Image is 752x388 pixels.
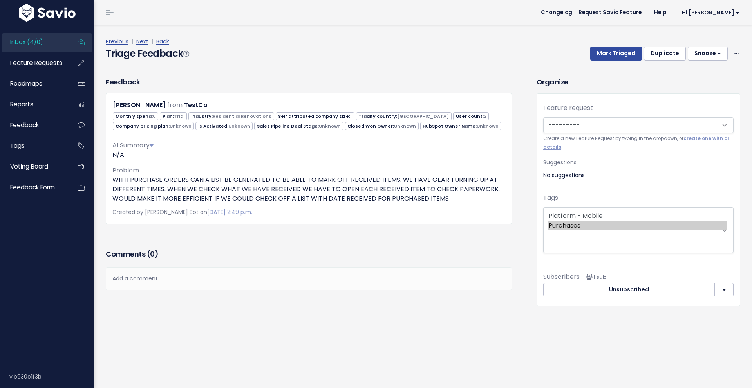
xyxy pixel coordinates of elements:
[106,47,189,61] h4: Triage Feedback
[184,101,208,110] a: TestCo
[484,113,486,119] span: 2
[254,122,343,130] span: Sales Pipeline Deal Stage:
[106,77,140,87] h3: Feedback
[543,158,734,167] p: Suggestions
[195,122,253,130] span: Is Activated:
[153,113,156,119] span: 0
[106,38,128,45] a: Previous
[10,79,42,88] span: Roadmaps
[543,135,731,150] a: create one with all details
[112,166,139,175] span: Problem
[207,208,252,216] a: [DATE] 2:49 p.m.
[548,221,727,230] option: Purchases
[112,175,505,203] p: WITH PURCHASE ORDERS CAN A LIST BE GENERATED TO BE ABLE TO MARK OFF RECEIVED ITEMS. WE HAVE GEAR ...
[112,141,154,150] span: AI Summary
[106,249,512,260] h3: Comments ( )
[682,10,739,16] span: Hi [PERSON_NAME]
[672,7,746,19] a: Hi [PERSON_NAME]
[541,10,572,15] span: Changelog
[10,162,48,171] span: Voting Board
[2,178,65,196] a: Feedback form
[543,135,734,151] small: Create a new Feature Request by typing in the dropdown, or .
[10,38,43,46] span: Inbox (4/0)
[453,112,489,120] span: User count:
[213,113,271,119] span: Residential Renovations
[113,112,158,120] span: Monthly spend:
[276,112,354,120] span: Self attributed company size:
[572,7,648,18] a: Request Savio Feature
[170,123,192,129] span: Unknown
[113,122,194,130] span: Company pricing plan:
[319,123,341,129] span: Unknown
[2,33,65,51] a: Inbox (4/0)
[543,272,580,281] span: Subscribers
[2,158,65,176] a: Voting Board
[130,38,135,45] span: |
[10,142,25,150] span: Tags
[10,59,62,67] span: Feature Requests
[174,113,184,119] span: Trial
[2,116,65,134] a: Feedback
[106,267,512,290] div: Add a comment...
[112,150,505,160] p: N/A
[156,38,169,45] a: Back
[397,113,449,119] span: [GEOGRAPHIC_DATA]
[590,47,642,61] button: Mark Triaged
[17,4,78,22] img: logo-white.9d6f32f41409.svg
[10,183,55,191] span: Feedback form
[160,112,187,120] span: Plan:
[2,137,65,155] a: Tags
[345,122,419,130] span: Closed Won Owner:
[420,122,501,130] span: HubSpot Owner Name:
[10,121,39,129] span: Feedback
[394,123,416,129] span: Unknown
[350,113,352,119] span: 1
[150,249,155,259] span: 0
[543,171,734,180] div: No suggestions
[644,47,686,61] button: Duplicate
[648,7,672,18] a: Help
[113,101,166,110] a: [PERSON_NAME]
[688,47,728,61] button: Snooze
[10,100,33,108] span: Reports
[188,112,274,120] span: Industry:
[548,211,727,221] option: Platform - Mobile
[136,38,148,45] a: Next
[228,123,250,129] span: Unknown
[112,208,252,216] span: Created by [PERSON_NAME] Bot on
[356,112,452,120] span: Tradify country:
[2,95,65,113] a: Reports
[2,54,65,72] a: Feature Requests
[2,75,65,93] a: Roadmaps
[150,38,155,45] span: |
[537,77,740,87] h3: Organize
[583,273,607,281] span: <p><strong>Subscribers</strong><br><br> - Carolina Salcedo Claramunt<br> </p>
[543,193,558,203] label: Tags
[167,101,183,110] span: from
[543,283,715,297] button: Unsubscribed
[477,123,499,129] span: Unknown
[543,103,593,113] label: Feature request
[9,366,94,387] div: v.b930c1f3b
